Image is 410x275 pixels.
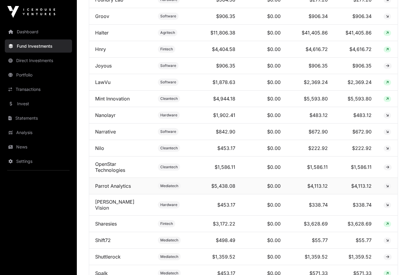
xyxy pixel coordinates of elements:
td: $0.00 [241,58,287,74]
td: $0.00 [241,25,287,41]
td: $0.00 [241,140,287,157]
a: Joyous [95,63,112,69]
td: $338.74 [287,195,334,216]
td: $4,616.72 [334,41,378,58]
span: Fintech [160,47,173,52]
td: $5,593.80 [334,91,378,107]
td: $672.90 [287,124,334,140]
td: $4,944.18 [192,91,241,107]
td: $498.49 [192,232,241,249]
a: Halter [95,30,109,36]
td: $222.92 [334,140,378,157]
a: Settings [5,155,72,168]
a: Shuttlerock [95,254,121,260]
span: Software [160,80,176,85]
td: $4,616.72 [287,41,334,58]
span: Software [160,64,176,68]
td: $1,359.52 [334,249,378,265]
td: $0.00 [241,216,287,232]
td: $1,359.52 [287,249,334,265]
td: $4,404.58 [192,41,241,58]
iframe: Chat Widget [380,246,410,275]
td: $906.35 [192,8,241,25]
td: $906.35 [287,58,334,74]
td: $453.17 [192,195,241,216]
a: Nilo [95,145,104,151]
td: $906.35 [192,58,241,74]
td: $338.74 [334,195,378,216]
td: $672.90 [334,124,378,140]
td: $906.34 [334,8,378,25]
td: $1,878.63 [192,74,241,91]
td: $0.00 [241,74,287,91]
td: $483.12 [334,107,378,124]
td: $3,628.69 [287,216,334,232]
td: $11,806.38 [192,25,241,41]
td: $5,593.80 [287,91,334,107]
span: Software [160,130,176,134]
td: $41,405.86 [287,25,334,41]
td: $4,113.12 [287,178,334,195]
td: $1,586.11 [334,157,378,178]
td: $5,438.08 [192,178,241,195]
td: $4,113.12 [334,178,378,195]
td: $453.17 [192,140,241,157]
td: $2,369.24 [334,74,378,91]
a: Shift72 [95,238,111,244]
td: $0.00 [241,195,287,216]
td: $0.00 [241,41,287,58]
a: Mint Innovation [95,96,130,102]
a: [PERSON_NAME] Vision [95,199,134,211]
a: Sharesies [95,221,117,227]
td: $222.92 [287,140,334,157]
a: Direct Investments [5,54,72,67]
a: OpenStar Technologies [95,161,125,173]
a: Nanolayr [95,112,116,118]
td: $1,586.11 [192,157,241,178]
span: Mediatech [160,255,178,259]
a: Portfolio [5,68,72,82]
a: Transactions [5,83,72,96]
td: $41,405.86 [334,25,378,41]
td: $842.90 [192,124,241,140]
td: $0.00 [241,157,287,178]
span: Cleantech [160,146,178,151]
td: $1,359.52 [192,249,241,265]
td: $0.00 [241,249,287,265]
td: $0.00 [241,91,287,107]
a: Analysis [5,126,72,139]
span: Mediatech [160,238,178,243]
td: $0.00 [241,178,287,195]
td: $906.34 [287,8,334,25]
a: Fund Investments [5,40,72,53]
td: $1,902.41 [192,107,241,124]
td: $3,172.22 [192,216,241,232]
a: Statements [5,112,72,125]
td: $0.00 [241,8,287,25]
a: News [5,140,72,154]
a: Narrative [95,129,116,135]
span: Hardware [160,113,177,118]
td: $55.77 [287,232,334,249]
td: $3,628.69 [334,216,378,232]
td: $906.35 [334,58,378,74]
span: Agritech [160,31,175,35]
td: $55.77 [334,232,378,249]
td: $0.00 [241,232,287,249]
span: Fintech [160,222,173,226]
td: $2,369.24 [287,74,334,91]
span: Software [160,14,176,19]
a: LawVu [95,79,110,85]
td: $1,586.11 [287,157,334,178]
a: Invest [5,97,72,110]
span: Hardware [160,203,177,208]
span: Cleantech [160,165,178,170]
a: Hnry [95,46,106,52]
a: Dashboard [5,25,72,38]
a: Parrot Analytics [95,183,131,189]
td: $0.00 [241,124,287,140]
td: $483.12 [287,107,334,124]
td: $0.00 [241,107,287,124]
span: Cleantech [160,97,178,101]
